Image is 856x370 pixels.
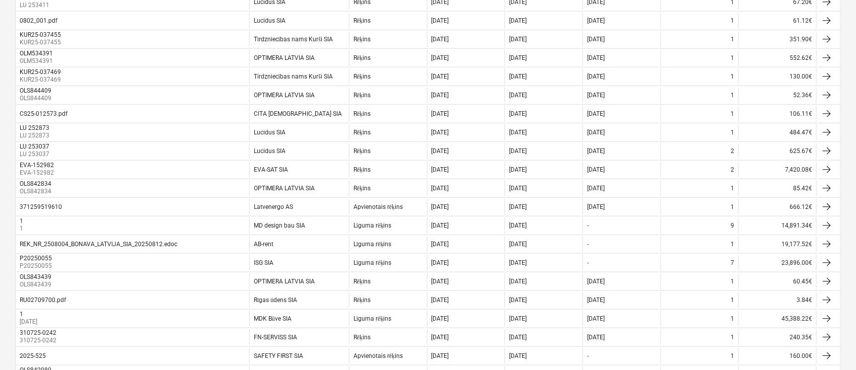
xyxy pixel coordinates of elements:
[738,124,816,140] div: 484.47€
[509,110,527,117] div: [DATE]
[20,280,53,289] p: OLS843439
[509,259,527,266] div: [DATE]
[432,203,449,210] div: [DATE]
[509,73,527,80] div: [DATE]
[738,87,816,103] div: 52.36€
[353,297,371,304] div: Rēķins
[20,162,54,169] div: EVA-152982
[254,334,297,341] div: FN-SERVISS SIA
[353,222,392,230] div: Līguma rēķins
[20,203,62,210] div: 371259519610
[20,255,52,262] div: P20250055
[353,36,371,43] div: Rēķins
[806,322,856,370] iframe: Chat Widget
[731,278,734,285] div: 1
[254,185,315,192] div: OPTIMERA LATVIA SIA
[20,87,51,94] div: OLS844409
[509,222,527,229] div: [DATE]
[731,54,734,61] div: 1
[587,315,605,322] div: [DATE]
[254,166,288,173] div: EVA-SAT SIA
[432,315,449,322] div: [DATE]
[254,203,293,210] div: Latvenergo AS
[587,92,605,99] div: [DATE]
[738,162,816,178] div: 7,420.08€
[509,92,527,99] div: [DATE]
[353,17,371,25] div: Rēķins
[20,352,46,359] div: 2025-525
[587,73,605,80] div: [DATE]
[254,297,297,304] div: Rīgas ūdens SIA
[587,297,605,304] div: [DATE]
[738,255,816,271] div: 23,896.00€
[587,334,605,341] div: [DATE]
[353,147,371,155] div: Rēķins
[20,50,53,57] div: OLM534391
[731,185,734,192] div: 1
[738,273,816,289] div: 60.45€
[509,352,527,359] div: [DATE]
[254,222,305,229] div: MD design bau SIA
[587,203,605,210] div: [DATE]
[432,297,449,304] div: [DATE]
[20,225,25,233] p: 1
[432,278,449,285] div: [DATE]
[254,110,342,117] div: CITA [DEMOGRAPHIC_DATA] SIA
[20,17,57,24] div: 0802_001.pdf
[432,241,449,248] div: [DATE]
[509,315,527,322] div: [DATE]
[20,150,51,159] p: LU 253037
[20,169,56,177] p: EVA-152982
[353,166,371,174] div: Rēķins
[20,318,37,326] p: [DATE]
[20,336,58,345] p: 310725-0242
[20,187,53,196] p: OLS842834
[587,147,605,155] div: [DATE]
[731,36,734,43] div: 1
[509,334,527,341] div: [DATE]
[432,352,449,359] div: [DATE]
[432,36,449,43] div: [DATE]
[509,297,527,304] div: [DATE]
[254,129,286,136] div: Lucidus SIA
[254,54,315,61] div: OPTIMERA LATVIA SIA
[738,31,816,47] div: 351.90€
[731,241,734,248] div: 1
[20,31,61,38] div: KUR25-037455
[731,334,734,341] div: 1
[731,259,734,266] div: 7
[254,241,273,248] div: AB-rent
[731,17,734,24] div: 1
[587,185,605,192] div: [DATE]
[20,94,53,103] p: OLS844409
[587,110,605,117] div: [DATE]
[731,203,734,210] div: 1
[738,68,816,85] div: 130.00€
[353,334,371,341] div: Rēķins
[353,129,371,136] div: Rēķins
[587,36,605,43] div: [DATE]
[432,129,449,136] div: [DATE]
[432,73,449,80] div: [DATE]
[20,57,55,65] p: OLM534391
[731,166,734,173] div: 2
[738,143,816,159] div: 625.67€
[353,352,403,360] div: Apvienotais rēķins
[20,180,51,187] div: OLS842834
[254,92,315,99] div: OPTIMERA LATVIA SIA
[20,1,51,10] p: LU 253411
[353,92,371,99] div: Rēķins
[587,54,605,61] div: [DATE]
[731,315,734,322] div: 1
[509,147,527,155] div: [DATE]
[20,262,54,270] p: P20250055
[509,129,527,136] div: [DATE]
[509,17,527,24] div: [DATE]
[432,334,449,341] div: [DATE]
[731,92,734,99] div: 1
[432,166,449,173] div: [DATE]
[254,259,273,266] div: ISG SIA
[509,54,527,61] div: [DATE]
[20,217,23,225] div: 1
